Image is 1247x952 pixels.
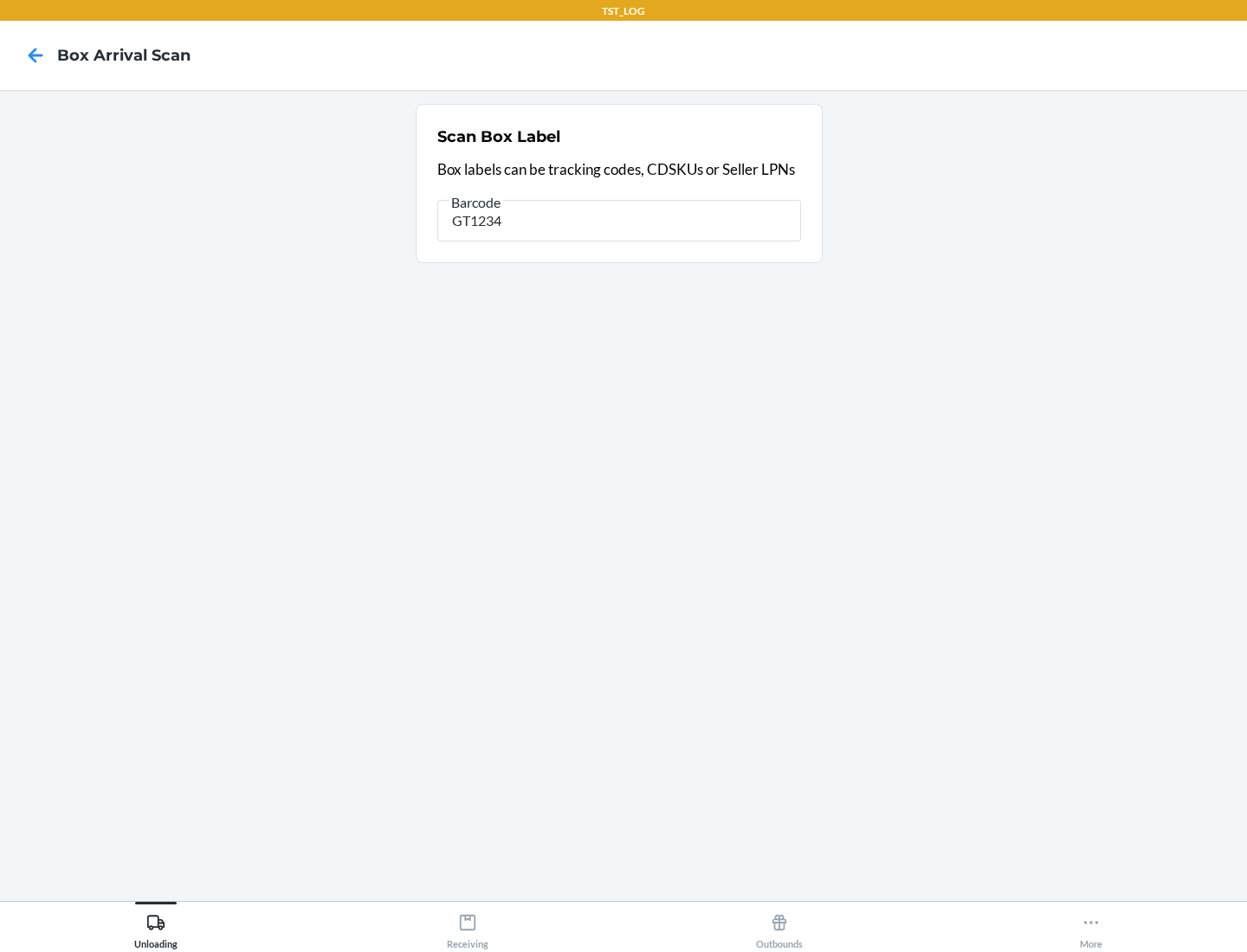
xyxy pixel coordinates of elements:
[134,906,178,949] div: Unloading
[437,200,801,241] input: Barcode
[602,3,645,19] p: TST_LOG
[312,902,623,949] button: Receiving
[623,902,935,949] button: Outbounds
[935,902,1247,949] button: More
[447,906,488,949] div: Receiving
[437,158,801,181] p: Box labels can be tracking codes, CDSKUs or Seller LPNs
[756,906,803,949] div: Outbounds
[437,125,560,148] h2: Scan Box Label
[449,194,503,211] span: Barcode
[57,44,191,67] h4: Box Arrival Scan
[1080,906,1102,949] div: More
